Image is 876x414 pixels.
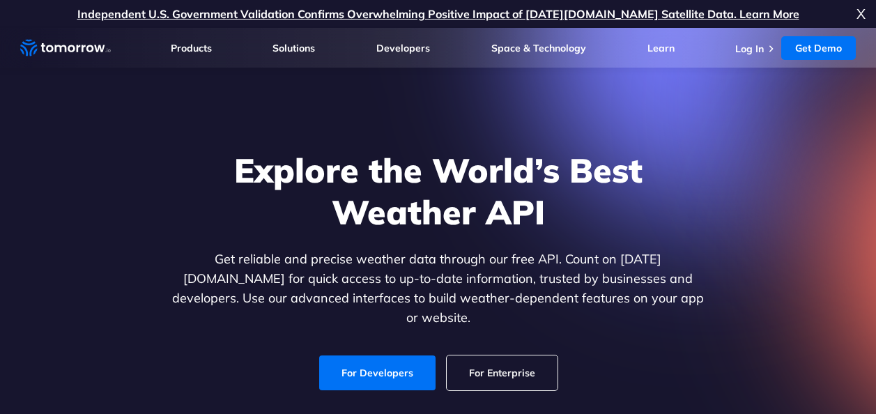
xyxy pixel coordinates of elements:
a: Space & Technology [491,42,586,54]
a: Learn [647,42,675,54]
a: For Enterprise [447,355,558,390]
a: Home link [20,38,111,59]
a: Log In [735,43,764,55]
a: Get Demo [781,36,856,60]
a: Developers [376,42,430,54]
h1: Explore the World’s Best Weather API [169,149,707,233]
p: Get reliable and precise weather data through our free API. Count on [DATE][DOMAIN_NAME] for quic... [169,250,707,328]
a: Independent U.S. Government Validation Confirms Overwhelming Positive Impact of [DATE][DOMAIN_NAM... [77,7,799,21]
a: Solutions [272,42,315,54]
a: Products [171,42,212,54]
a: For Developers [319,355,436,390]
